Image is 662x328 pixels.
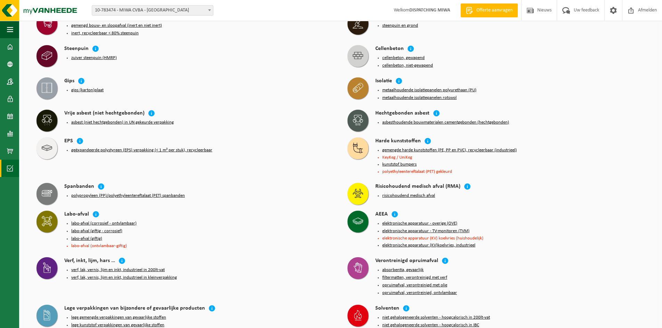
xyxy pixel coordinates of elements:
[64,77,74,85] h4: Gips
[375,211,388,219] h4: AEEA
[64,45,89,53] h4: Steenpuin
[382,228,469,234] button: elektronische apparatuur - TV-monitoren (TVM)
[382,155,645,160] li: KeyKeg / UniKeg
[375,183,460,191] h4: Risicohoudend medisch afval (RMA)
[64,110,145,118] h4: Vrije asbest (niet hechtgebonden)
[71,23,162,28] button: gemengd bouw- en sloopafval (inert en niet inert)
[71,87,104,93] button: gips (karton)plaat
[382,87,476,93] button: metaalhoudende isolatiepanelen polyurethaan (PU)
[71,120,174,125] button: asbest (niet hechtgebonden) in UN gekeurde verpakking
[71,31,139,36] button: inert, recycleerbaar < 80% steenpuin
[382,55,425,61] button: cellenbeton, gewapend
[375,77,392,85] h4: Isolatie
[382,169,645,174] li: polyethyleentereftalaat (PET) gekleurd
[375,257,438,265] h4: Verontreinigd opruimafval
[71,267,165,273] button: verf, lak, vernis, lijm en inkt, industrieel in 200lt-vat
[92,6,213,15] span: 10-783474 - MIWA CVBA - SINT-NIKLAAS
[64,137,73,145] h4: EPS
[475,7,514,14] span: Offerte aanvragen
[71,315,166,320] button: lege gemengde verpakkingen van gevaarlijke stoffen
[382,243,475,248] button: elektronische apparatuur (KV)koelvries, industrieel
[71,244,334,248] li: labo-afval (ontvlambaar-giftig)
[71,148,212,153] button: geëxpandeerde polystyreen (EPS) verpakking (< 1 m² per stuk), recycleerbaar
[92,5,213,16] span: 10-783474 - MIWA CVBA - SINT-NIKLAAS
[382,23,418,28] button: steenpuin en grond
[382,322,479,328] button: niet gehalogeneerde solventen - hoogcalorisch in IBC
[64,305,205,313] h4: Lege verpakkingen van bijzondere of gevaarlijke producten
[375,45,404,53] h4: Cellenbeton
[382,63,433,68] button: cellenbeton, niet-gewapend
[71,221,137,226] button: labo-afval (corrosief - ontvlambaar)
[64,211,89,219] h4: Labo-afval
[71,275,177,280] button: verf, lak, vernis, lijm en inkt, industrieel in kleinverpakking
[382,120,509,125] button: asbesthoudende bouwmaterialen cementgebonden (hechtgebonden)
[71,236,102,242] button: labo-afval (giftig)
[64,257,115,265] h4: Verf, inkt, lijm, hars …
[382,275,447,280] button: filtermatten, verontreinigd met verf
[71,322,164,328] button: lege kunststof verpakkingen van gevaarlijke stoffen
[375,137,421,145] h4: Harde kunststoffen
[382,148,517,153] button: gemengde harde kunststoffen (PE, PP en PVC), recycleerbaar (industrieel)
[71,193,185,199] button: polypropyleen (PP)/polyethyleentereftalaat (PET) spanbanden
[382,221,457,226] button: elektronische apparatuur - overige (OVE)
[64,183,94,191] h4: Spanbanden
[382,95,457,101] button: metaalhoudende isolatiepanelen rotswol
[409,8,450,13] strong: DISPATCHING MIWA
[382,315,490,320] button: niet gehalogeneerde solventen - hoogcalorisch in 200lt-vat
[382,236,645,241] li: elektronische apparatuur (KV) koelvries (huishoudelijk)
[382,290,457,296] button: opruimafval, verontreinigd, ontvlambaar
[382,283,447,288] button: opruimafval, verontreinigd met olie
[382,193,435,199] button: risicohoudend medisch afval
[375,305,399,313] h4: Solventen
[375,110,430,118] h4: Hechtgebonden asbest
[460,3,518,17] a: Offerte aanvragen
[71,55,117,61] button: zuiver steenpuin (HMRP)
[71,228,122,234] button: labo-afval (giftig - corrosief)
[382,267,424,273] button: absorbentia, gevaarlijk
[382,162,417,167] button: kunststof bumpers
